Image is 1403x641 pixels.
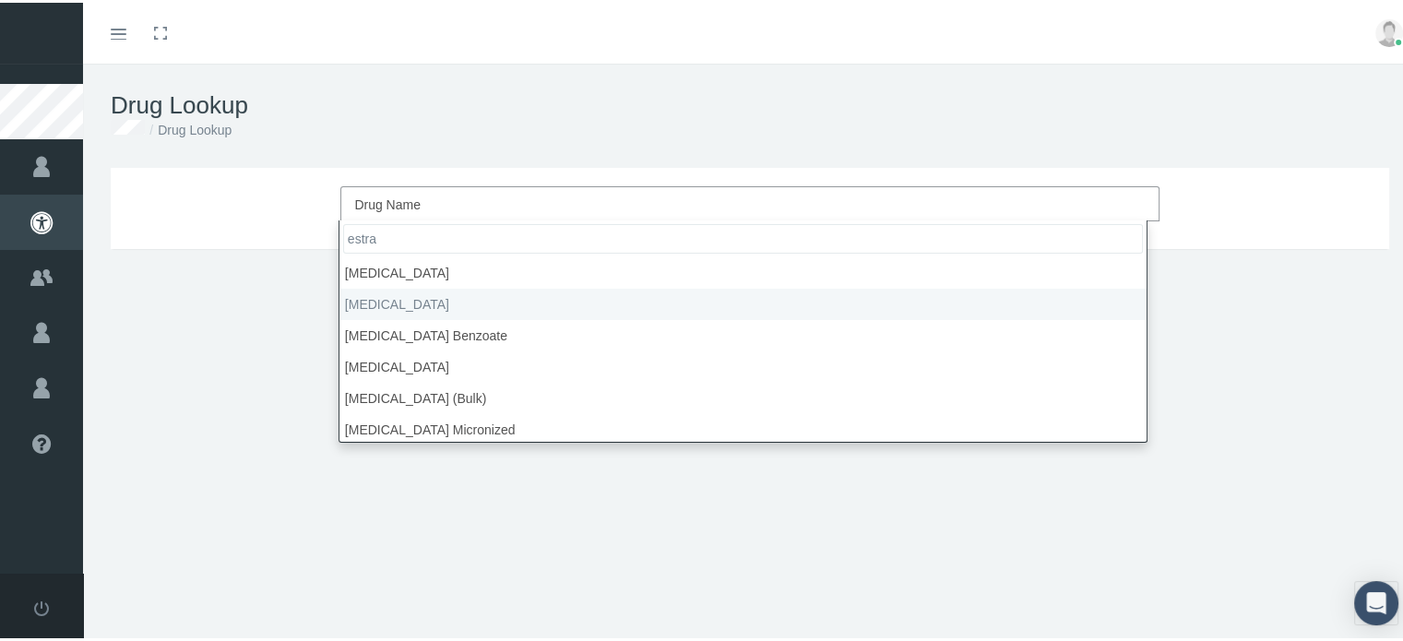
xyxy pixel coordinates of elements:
[339,349,1147,380] li: [MEDICAL_DATA]
[1354,578,1398,623] div: Open Intercom Messenger
[145,117,232,137] li: Drug Lookup
[111,89,1389,117] h1: Drug Lookup
[1375,17,1403,44] img: user-placeholder.jpg
[354,195,421,209] span: Drug Name
[339,380,1147,411] li: [MEDICAL_DATA] (Bulk)
[339,411,1147,443] li: [MEDICAL_DATA] Micronized
[339,317,1147,349] li: [MEDICAL_DATA] Benzoate
[339,286,1147,317] li: [MEDICAL_DATA]
[339,255,1147,286] li: [MEDICAL_DATA]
